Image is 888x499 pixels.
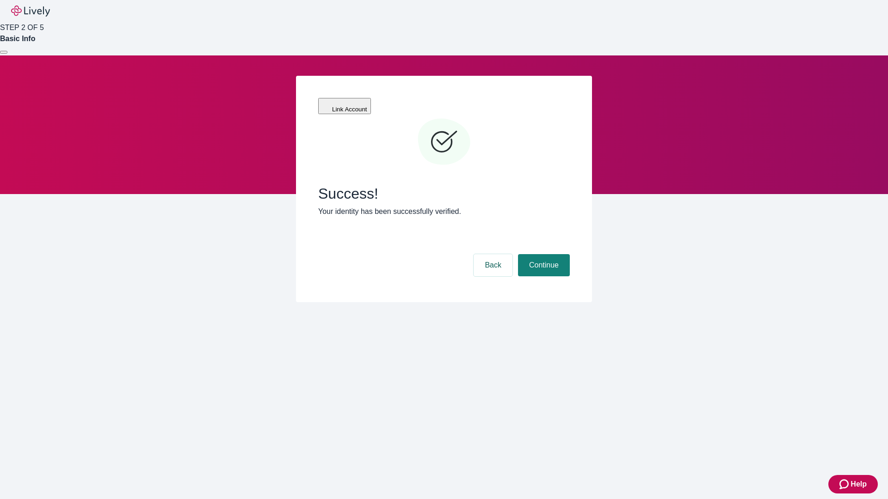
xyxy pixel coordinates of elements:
button: Link Account [318,98,371,114]
button: Back [474,254,512,276]
button: Zendesk support iconHelp [828,475,878,493]
span: Success! [318,185,570,202]
p: Your identity has been successfully verified. [318,206,570,217]
svg: Zendesk support icon [839,479,851,490]
img: Lively [11,6,50,17]
button: Continue [518,254,570,276]
svg: Checkmark icon [416,115,472,170]
span: Help [851,479,867,490]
